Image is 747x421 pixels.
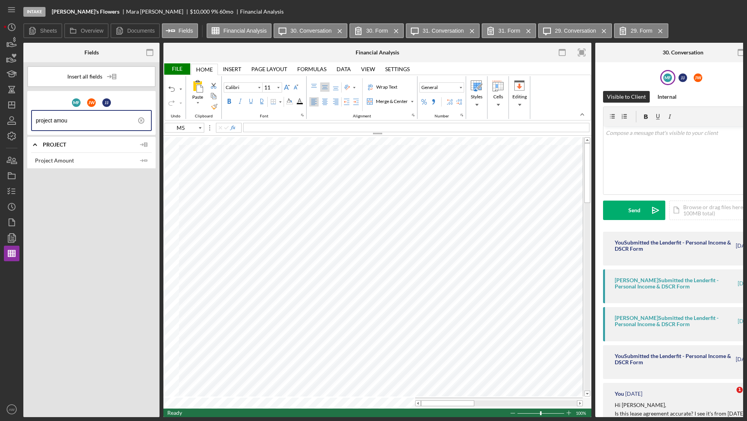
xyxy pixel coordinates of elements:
div: Insert [223,66,241,72]
div: J J [679,73,687,82]
div: [PERSON_NAME] Submitted the Lenderfit - Personal Income & DSCR Form [615,315,736,327]
button: Financial Analysis [207,23,272,38]
div: Fields [84,49,99,56]
div: Financial Analysis [356,49,399,56]
div: J J [102,98,111,107]
label: Top Align [309,82,319,92]
div: Styles [469,93,484,100]
div: Font Size [263,82,282,93]
div: indicatorNumbers [459,112,465,118]
div: You Submitted the Lenderfit - Personal Income & DSCR Form [615,239,735,252]
div: Insert [218,63,246,75]
button: 29. Conversation [538,23,612,38]
div: Wrap Text [375,84,399,91]
button: Insert Function [230,125,236,131]
div: Merge & Center [374,98,409,105]
div: Formulas [297,66,326,72]
div: J W [87,98,96,107]
div: Font Color [295,97,305,106]
div: Decrease Indent [342,97,351,107]
button: 30. Conversation [274,23,347,38]
div: Financial Analysis [240,9,284,15]
label: 30. Form [366,28,388,34]
div: Undo [165,76,186,119]
text: AW [9,407,15,412]
div: Home [191,64,218,75]
div: Number [417,76,466,119]
div: Increase Indent [351,97,361,107]
div: Percent Style [419,97,429,107]
button: AW [4,402,19,417]
div: Merge & Center [366,97,409,106]
div: Background Color [284,97,295,106]
div: Clipboard [186,76,222,119]
button: Visible to Client [603,91,650,103]
b: [PERSON_NAME]'s Flowers [52,9,119,15]
label: Right Align [331,97,340,107]
div: Internal [658,91,677,103]
div: View [356,63,380,75]
span: Project [43,141,136,148]
div: Cells [488,78,508,109]
div: [PERSON_NAME] Submitted the Lenderfit - Personal Income & DSCR Form [615,277,736,290]
label: 29. Conversation [555,28,596,34]
div: Cells [492,93,505,100]
div: J W [694,73,702,82]
label: Double Underline [257,97,267,106]
div: Page Layout [246,63,292,75]
div: Send [628,201,640,220]
time: 2025-09-24 15:32 [625,391,642,397]
label: Overview [81,28,103,34]
div: Orientation [342,83,357,92]
button: Internal [654,91,680,103]
button: 30. Form [349,23,404,38]
div: M F [663,73,672,82]
iframe: Intercom live chat [721,387,739,405]
div: M F [72,98,81,107]
div: Decrease Font Size [291,82,301,92]
div: Formulas [292,63,331,75]
label: 29. Form [631,28,652,34]
div: Copy [209,91,218,101]
div: Clipboard [193,114,215,119]
div: Zoom [540,411,542,415]
div: Font Family [224,82,263,93]
label: Bottom Align [331,82,340,92]
div: Editing [511,93,528,100]
div: 30. Conversation [663,49,703,56]
div: Undo [167,84,176,94]
label: Format Painter [210,102,219,111]
div: indicatorFonts [299,112,305,118]
div: Undo [169,114,182,119]
div: General [420,84,439,91]
span: Ready [167,409,182,416]
div: You Submitted the Lenderfit - Personal Income & DSCR Form [615,353,735,365]
div: 9 % [211,9,218,15]
div: Alignment [351,114,373,119]
label: Left Align [309,97,319,107]
button: Documents [110,23,160,38]
div: Comma Style [429,97,438,107]
div: Cut [209,81,218,90]
label: 31. Conversation [423,28,464,34]
div: View [361,66,375,72]
input: Search for an existing field [36,111,151,130]
div: $10,000 [190,9,210,15]
label: Documents [127,28,155,34]
label: 31. Form [498,28,520,34]
div: Editing [509,78,530,109]
button: 29. Form [614,23,668,38]
div: Increase Decimal [445,97,454,107]
div: undoList [177,85,184,93]
div: Data [337,66,351,72]
div: Settings [385,66,410,72]
div: Border [268,97,283,107]
div: Zoom [517,409,566,417]
div: Intake [23,7,46,17]
label: Financial Analysis [223,28,267,34]
button: Sheets [23,23,62,38]
div: Font [258,114,270,119]
label: Fields [179,28,193,34]
button: Fields [162,23,198,38]
div: Zoom level [576,409,587,417]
